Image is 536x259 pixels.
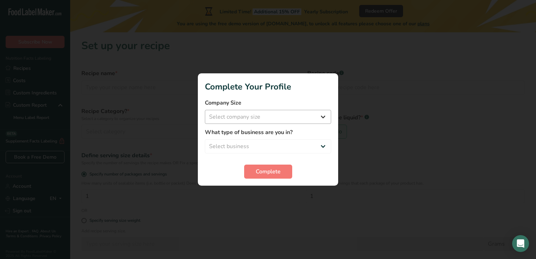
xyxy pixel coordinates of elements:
label: Company Size [205,99,331,107]
h1: Complete Your Profile [205,80,331,93]
label: What type of business are you in? [205,128,331,137]
span: Complete [256,167,281,176]
div: Open Intercom Messenger [512,235,529,252]
button: Complete [244,165,292,179]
